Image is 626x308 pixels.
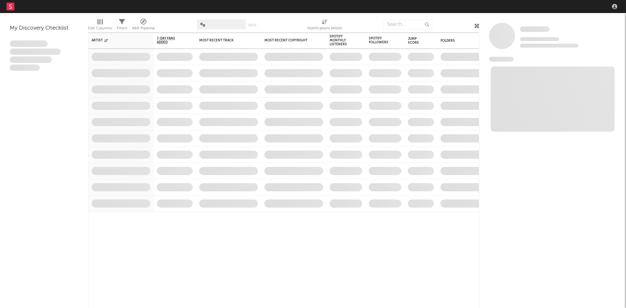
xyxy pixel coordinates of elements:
[330,35,352,46] div: Spotify Monthly Listeners
[307,16,342,35] div: Notifications (Artist)
[307,24,342,32] div: Notifications (Artist)
[157,37,183,44] span: 7-Day Fans Added
[440,39,489,43] div: Folders
[520,26,549,33] a: Some Artist
[520,44,578,48] span: 0 fans last week
[264,38,313,42] div: Most Recent Copyright
[10,40,48,47] span: Lorem ipsum dolor
[10,49,61,55] span: Integer aliquet in purus et
[383,20,432,29] input: Search...
[117,24,127,32] div: Filters
[489,57,514,62] span: News Feed
[132,24,155,32] div: A&R Pipeline
[117,16,127,35] div: Filters
[408,37,424,45] div: Jump Score
[10,24,78,32] div: My Discovery Checklist
[92,38,141,42] div: Artist
[132,16,155,35] div: A&R Pipeline
[520,26,549,32] span: Some Artist
[10,56,52,63] span: Praesent ac interdum
[88,16,112,35] div: Edit Columns
[248,23,257,27] button: Save
[199,38,248,42] div: Most Recent Track
[520,37,559,41] span: Tracking Since: [DATE]
[10,65,40,71] span: Aliquam viverra
[88,24,112,32] div: Edit Columns
[369,37,392,44] div: Spotify Followers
